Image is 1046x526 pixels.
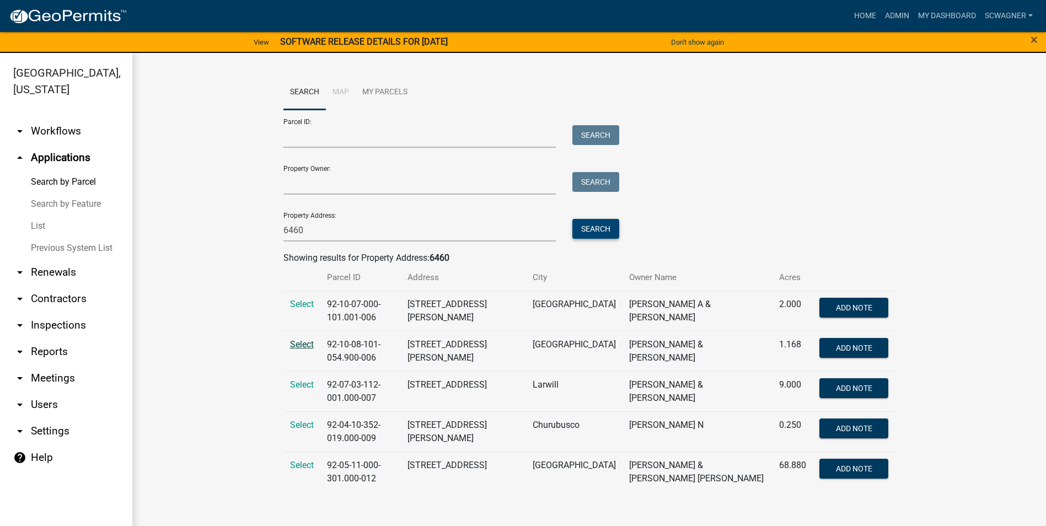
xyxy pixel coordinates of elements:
[819,418,888,438] button: Add Note
[401,331,526,371] td: [STREET_ADDRESS][PERSON_NAME]
[1031,33,1038,46] button: Close
[13,151,26,164] i: arrow_drop_up
[623,331,773,371] td: [PERSON_NAME] & [PERSON_NAME]
[773,331,813,371] td: 1.168
[526,265,623,291] th: City
[773,371,813,411] td: 9.000
[572,125,619,145] button: Search
[13,372,26,385] i: arrow_drop_down
[836,464,872,473] span: Add Note
[13,125,26,138] i: arrow_drop_down
[13,398,26,411] i: arrow_drop_down
[836,423,872,432] span: Add Note
[623,291,773,331] td: [PERSON_NAME] A & [PERSON_NAME]
[773,265,813,291] th: Acres
[850,6,881,26] a: Home
[13,319,26,332] i: arrow_drop_down
[526,371,623,411] td: Larwill
[623,452,773,492] td: [PERSON_NAME] & [PERSON_NAME] [PERSON_NAME]
[819,459,888,479] button: Add Note
[290,379,314,390] a: Select
[290,460,314,470] a: Select
[401,452,526,492] td: [STREET_ADDRESS]
[1031,32,1038,47] span: ×
[914,6,980,26] a: My Dashboard
[290,299,314,309] a: Select
[526,331,623,371] td: [GEOGRAPHIC_DATA]
[572,172,619,192] button: Search
[430,253,449,263] strong: 6460
[980,6,1037,26] a: scwagner
[13,266,26,279] i: arrow_drop_down
[572,219,619,239] button: Search
[280,36,448,47] strong: SOFTWARE RELEASE DETAILS FOR [DATE]
[283,75,326,110] a: Search
[401,291,526,331] td: [STREET_ADDRESS][PERSON_NAME]
[401,411,526,452] td: [STREET_ADDRESS][PERSON_NAME]
[773,411,813,452] td: 0.250
[320,452,401,492] td: 92-05-11-000-301.000-012
[881,6,914,26] a: Admin
[401,265,526,291] th: Address
[13,345,26,358] i: arrow_drop_down
[836,343,872,352] span: Add Note
[773,452,813,492] td: 68.880
[623,411,773,452] td: [PERSON_NAME] N
[320,371,401,411] td: 92-07-03-112-001.000-007
[526,452,623,492] td: [GEOGRAPHIC_DATA]
[13,451,26,464] i: help
[283,251,895,265] div: Showing results for Property Address:
[290,339,314,350] a: Select
[356,75,414,110] a: My Parcels
[290,420,314,430] a: Select
[320,331,401,371] td: 92-10-08-101-054.900-006
[623,371,773,411] td: [PERSON_NAME] & [PERSON_NAME]
[667,33,728,51] button: Don't show again
[526,291,623,331] td: [GEOGRAPHIC_DATA]
[320,411,401,452] td: 92-04-10-352-019.000-009
[836,303,872,312] span: Add Note
[13,425,26,438] i: arrow_drop_down
[526,411,623,452] td: Churubusco
[320,265,401,291] th: Parcel ID
[836,383,872,392] span: Add Note
[320,291,401,331] td: 92-10-07-000-101.001-006
[819,338,888,358] button: Add Note
[819,378,888,398] button: Add Note
[623,265,773,291] th: Owner Name
[249,33,273,51] a: View
[819,298,888,318] button: Add Note
[13,292,26,305] i: arrow_drop_down
[773,291,813,331] td: 2.000
[401,371,526,411] td: [STREET_ADDRESS]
